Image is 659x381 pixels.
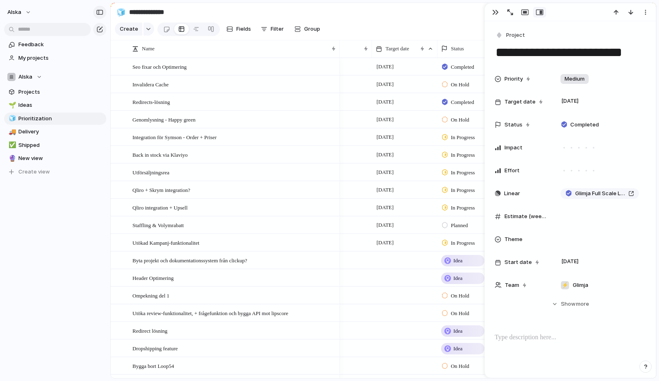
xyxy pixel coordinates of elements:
[504,121,522,129] span: Status
[132,167,169,177] span: Utförsäljningsrea
[560,188,639,199] a: Glimja Full Scale Launch
[4,38,106,51] a: Feedback
[451,151,475,159] span: In Progress
[4,126,106,138] a: 🚚Delivery
[7,154,16,162] button: 🔮
[132,291,169,300] span: Ompekning del 1
[504,235,522,243] span: Theme
[132,97,170,106] span: Redirects-lösning
[4,152,106,165] a: 🔮New view
[7,115,16,123] button: 🧊
[374,185,396,195] span: [DATE]
[561,300,576,308] span: Show
[4,52,106,64] a: My projects
[7,8,21,16] span: alska
[504,75,523,83] span: Priority
[18,154,103,162] span: New view
[451,204,475,212] span: In Progress
[565,75,585,83] span: Medium
[505,281,519,289] span: Team
[7,128,16,136] button: 🚚
[18,168,50,176] span: Create view
[575,189,625,198] span: Glimja Full Scale Launch
[559,96,581,106] span: [DATE]
[573,281,588,289] span: Glimja
[451,309,469,318] span: On Hold
[374,203,396,212] span: [DATE]
[504,189,520,198] span: Linear
[453,257,462,265] span: Idea
[117,7,126,18] div: 🧊
[132,132,217,142] span: Integration för Symson - Order + Priser
[561,281,569,289] div: ⚡
[4,86,106,98] a: Projects
[18,101,103,109] span: Ideas
[18,88,103,96] span: Projects
[18,128,103,136] span: Delivery
[9,127,14,137] div: 🚚
[132,361,174,370] span: Bygga bort Loop54
[120,25,138,33] span: Create
[570,121,599,129] span: Completed
[451,186,475,194] span: In Progress
[223,23,254,36] button: Fields
[504,258,532,266] span: Start date
[132,308,288,318] span: Utöka review-funktionalitet, + frågefunktion och bygga API mot lipscore
[4,166,106,178] button: Create view
[132,220,184,230] span: Staffling & Volymrabatt
[374,62,396,72] span: [DATE]
[451,116,469,124] span: On Hold
[504,144,522,152] span: Impact
[4,139,106,151] a: ✅Shipped
[7,101,16,109] button: 🌱
[374,132,396,142] span: [DATE]
[18,41,103,49] span: Feedback
[7,141,16,149] button: ✅
[18,141,103,149] span: Shipped
[132,115,195,124] span: Genomlysning - Happy green
[453,274,462,282] span: Idea
[115,23,142,36] button: Create
[132,62,187,71] span: Seo fixar och Optimering
[132,238,199,247] span: Utökad Kampanj-funktionalitet
[132,273,174,282] span: Header Optimering
[451,221,468,230] span: Planned
[132,326,168,335] span: Redirect lösning
[304,25,320,33] span: Group
[132,255,247,265] span: Byta projekt och dokumentationssystem från clickup?
[451,169,475,177] span: In Progress
[114,6,128,19] button: 🧊
[290,23,324,36] button: Group
[258,23,287,36] button: Filter
[504,98,536,106] span: Target date
[374,115,396,124] span: [DATE]
[4,99,106,111] a: 🌱Ideas
[9,101,14,110] div: 🌱
[236,25,251,33] span: Fields
[451,63,474,71] span: Completed
[451,45,464,53] span: Status
[494,29,527,41] button: Project
[132,150,188,159] span: Back in stock via Klaviyo
[451,98,474,106] span: Completed
[374,220,396,230] span: [DATE]
[18,115,103,123] span: Prioritization
[4,71,106,83] button: Alska
[374,150,396,160] span: [DATE]
[9,154,14,163] div: 🔮
[374,79,396,89] span: [DATE]
[386,45,409,53] span: Target date
[451,133,475,142] span: In Progress
[4,113,106,125] div: 🧊Prioritization
[495,297,646,311] button: Showmore
[451,362,469,370] span: On Hold
[451,292,469,300] span: On Hold
[132,203,188,212] span: Qliro integration + Upsell
[271,25,284,33] span: Filter
[374,238,396,248] span: [DATE]
[142,45,155,53] span: Name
